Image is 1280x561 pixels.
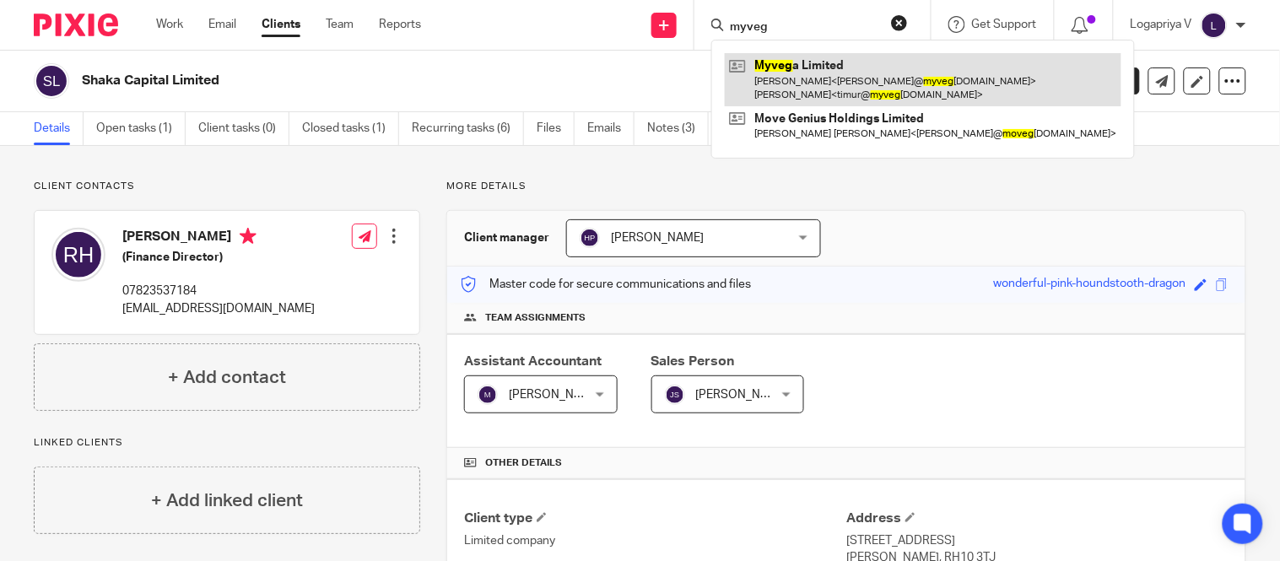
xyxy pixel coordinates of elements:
a: Emails [587,112,635,145]
h5: (Finance Director) [122,249,315,266]
a: Recurring tasks (6) [412,112,524,145]
p: Linked clients [34,436,420,450]
h4: Address [846,510,1229,527]
span: Assistant Accountant [464,354,602,368]
p: Client contacts [34,180,420,193]
span: [PERSON_NAME] [509,389,602,401]
a: Details [34,112,84,145]
span: Other details [485,456,562,470]
p: [EMAIL_ADDRESS][DOMAIN_NAME] [122,300,315,317]
p: More details [446,180,1246,193]
img: svg%3E [34,63,69,99]
a: Clients [262,16,300,33]
p: Logapriya V [1131,16,1192,33]
a: Email [208,16,236,33]
span: Team assignments [485,311,586,325]
p: [STREET_ADDRESS] [846,532,1229,549]
h2: Shaka Capital Limited [82,72,829,89]
span: [PERSON_NAME] [611,232,704,244]
a: Team [326,16,354,33]
h3: Client manager [464,229,549,246]
img: svg%3E [665,385,685,405]
img: svg%3E [51,228,105,282]
button: Clear [891,14,908,31]
p: 07823537184 [122,283,315,299]
a: Files [537,112,575,145]
h4: Client type [464,510,846,527]
img: svg%3E [580,228,600,248]
a: Work [156,16,183,33]
a: Client tasks (0) [198,112,289,145]
p: Limited company [464,532,846,549]
a: Closed tasks (1) [302,112,399,145]
h4: [PERSON_NAME] [122,228,315,249]
a: Notes (3) [647,112,709,145]
img: svg%3E [478,385,498,405]
span: Sales Person [651,354,735,368]
img: svg%3E [1201,12,1228,39]
i: Primary [240,228,257,245]
span: Get Support [972,19,1037,30]
div: wonderful-pink-houndstooth-dragon [994,275,1186,294]
img: Pixie [34,13,118,36]
p: Master code for secure communications and files [460,276,751,293]
span: [PERSON_NAME] [696,389,789,401]
input: Search [728,20,880,35]
h4: + Add linked client [151,488,303,514]
a: Open tasks (1) [96,112,186,145]
h4: + Add contact [168,364,286,391]
a: Reports [379,16,421,33]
